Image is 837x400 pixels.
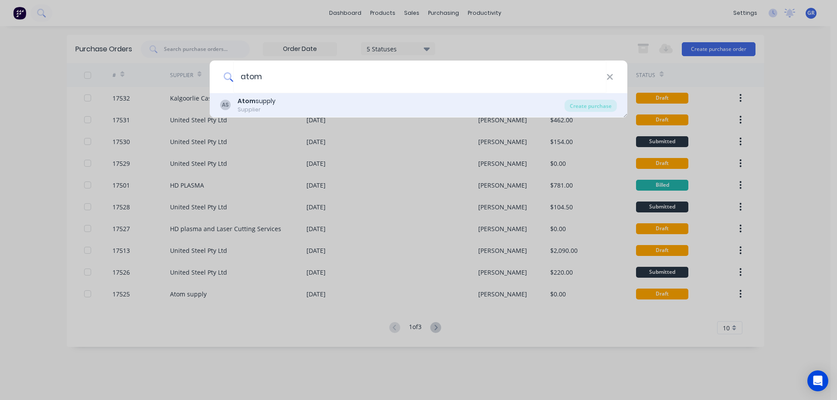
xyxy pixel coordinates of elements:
div: supply [238,97,276,106]
div: Open Intercom Messenger [807,370,828,391]
input: Enter a supplier name to create a new order... [233,61,606,93]
div: Supplier [238,106,276,114]
div: AS [220,100,231,110]
div: Create purchase [565,100,617,112]
b: Atom [238,97,255,105]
